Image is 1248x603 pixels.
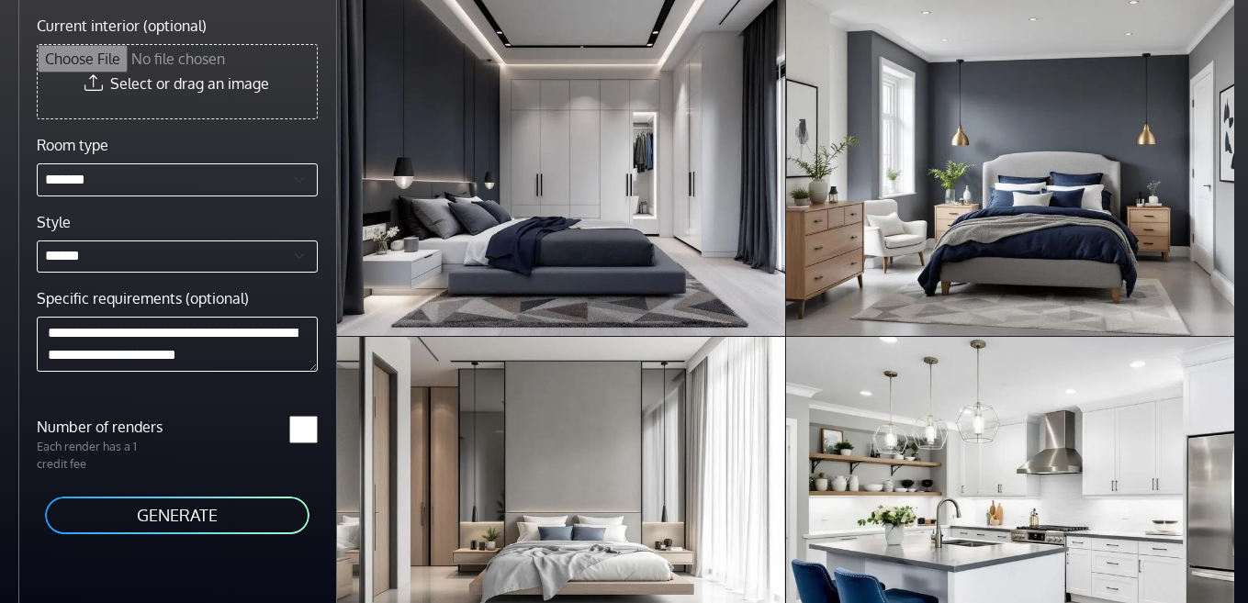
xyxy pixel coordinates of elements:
[37,134,108,156] label: Room type
[26,438,177,473] p: Each render has a 1 credit fee
[43,495,311,536] button: GENERATE
[37,211,71,233] label: Style
[26,416,177,438] label: Number of renders
[37,287,249,309] label: Specific requirements (optional)
[37,15,207,37] label: Current interior (optional)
